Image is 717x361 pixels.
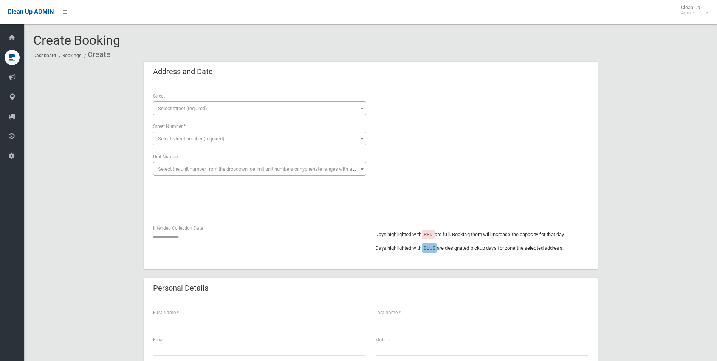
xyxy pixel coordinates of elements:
span: Select the unit number from the dropdown, delimit unit numbers or hyphenate ranges with a comma [158,166,369,172]
span: Create Booking [33,33,120,48]
span: BLUE [424,245,435,251]
header: Personal Details [144,281,217,296]
p: Days highlighted with are designated pickup days for zone the selected address. [375,244,588,253]
p: Days highlighted with are full. Booking them will increase the capacity for that day. [375,230,588,239]
span: RED [424,232,433,237]
header: Address and Date [144,64,222,79]
span: Clean Up [677,5,708,16]
span: Clean Up ADMIN [8,8,54,16]
span: Select street (required) [158,106,207,111]
a: Dashboard [33,53,56,58]
li: Create [82,48,110,62]
a: Bookings [62,53,81,58]
small: Admin [681,10,700,16]
span: Select street number (required) [158,136,225,142]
